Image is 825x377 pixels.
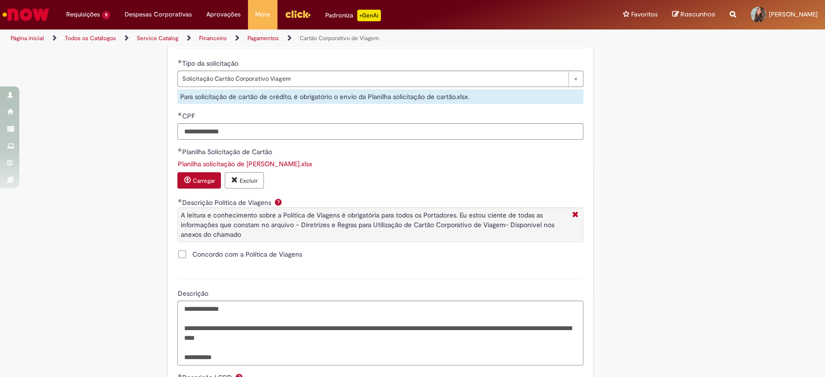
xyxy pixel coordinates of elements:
span: Favoritos [631,10,658,19]
ul: Trilhas de página [7,29,543,47]
span: Obrigatório Preenchido [177,112,182,116]
span: Despesas Corporativas [125,10,192,19]
span: Rascunhos [680,10,715,19]
a: Todos os Catálogos [65,34,116,42]
span: More [255,10,270,19]
img: click_logo_yellow_360x200.png [285,7,311,21]
input: CPF [177,123,583,140]
img: ServiceNow [1,5,51,24]
div: Padroniza [325,10,381,21]
span: CPF [182,112,196,120]
a: Pagamentos [247,34,279,42]
a: Service Catalog [137,34,178,42]
span: Descrição Política de Viagens [182,198,273,207]
a: Download de Planilha solicitação de cartão_Tatiana Guimarães.xlsx [177,159,312,168]
span: Requisições [66,10,100,19]
small: Carregar [192,177,215,185]
span: Obrigatório Preenchido [177,148,182,152]
span: Tipo da solicitação [182,59,240,68]
button: Excluir anexo Planilha solicitação de cartão_Tatiana Guimarães.xlsx [225,172,264,188]
i: Fechar Mais Informações Por question_descricao_politica_viagens [569,210,580,220]
p: +GenAi [357,10,381,21]
span: [PERSON_NAME] [769,10,818,18]
a: Página inicial [11,34,44,42]
span: Somente leitura - Planilha Solicitação de Cartão [182,147,274,156]
span: Descrição [177,289,210,298]
small: Excluir [240,177,258,185]
span: Obrigatório Preenchido [177,199,182,203]
button: Carregar anexo de Planilha Solicitação de Cartão Required [177,172,221,188]
span: 9 [102,11,110,19]
a: Cartão Corporativo de Viagem [300,34,379,42]
div: Para solicitação de cartão de crédito, é obrigatório o envio da Planilha solicitação de cartão.xlsx. [177,89,583,104]
textarea: Descrição [177,301,583,365]
span: A leitura e conhecimento sobre a Política de Viagens é obrigatória para todos os Portadores. Eu e... [180,211,554,239]
span: Obrigatório Preenchido [177,59,182,63]
span: Ajuda para Descrição Política de Viagens [273,198,284,206]
a: Financeiro [199,34,227,42]
span: Concordo com a Política de Viagens [192,249,302,259]
a: Rascunhos [672,10,715,19]
span: Aprovações [206,10,241,19]
span: Solicitação Cartão Corporativo Viagem [182,71,564,87]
